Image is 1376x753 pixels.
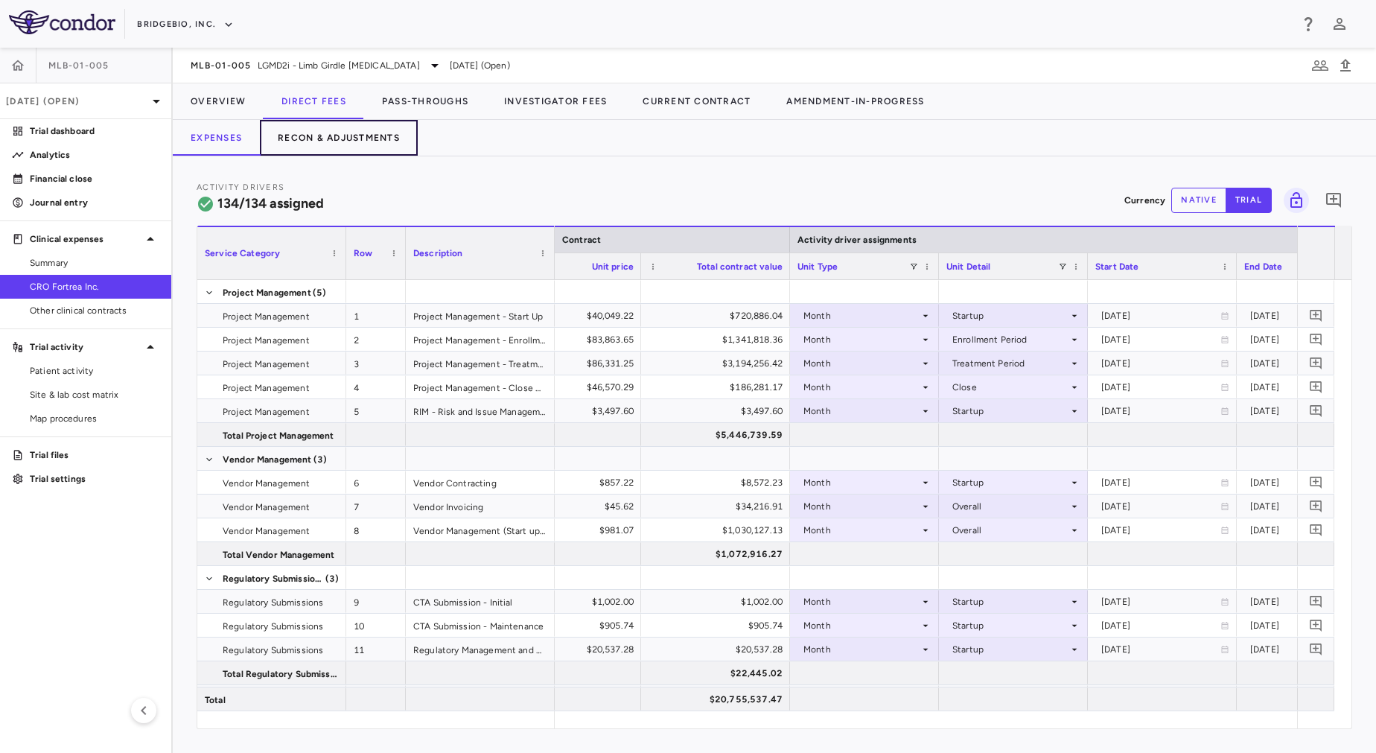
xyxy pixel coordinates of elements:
span: Map procedures [30,412,159,425]
span: Site Start Up [223,686,277,710]
div: 5 [346,399,406,422]
div: Vendor Invoicing [406,495,555,518]
div: Enrollment Period [952,328,1068,352]
div: 3 [346,352,406,375]
span: MLB-01-005 [191,60,252,72]
span: Regulatory Submissions [223,591,323,614]
div: Month [803,518,920,542]
div: 11 [346,638,406,661]
span: You do not have permission to lock or unlock grids [1278,188,1309,213]
div: Overall [952,495,1068,518]
button: Add comment [1306,329,1326,349]
button: Add comment [1321,188,1346,213]
div: Startup [952,399,1068,423]
button: Add comment [1306,472,1326,492]
div: Startup [952,638,1068,661]
div: $83,863.65 [506,328,634,352]
svg: Add comment [1309,499,1323,513]
div: 10 [346,614,406,637]
button: Add comment [1306,615,1326,635]
div: [DATE] [1101,375,1220,399]
button: Add comment [1306,401,1326,421]
div: $86,331.25 [506,352,634,375]
img: logo-full-SnFGN8VE.png [9,10,115,34]
div: Overall [952,518,1068,542]
p: Trial files [30,448,159,462]
div: Startup [952,304,1068,328]
div: $46,570.29 [506,375,634,399]
div: [DATE] [1250,590,1369,614]
button: Add comment [1306,520,1326,540]
span: Project Management [223,376,310,400]
div: [DATE] [1101,590,1220,614]
div: Month [803,495,920,518]
span: Unit Type [797,261,838,272]
div: 2 [346,328,406,351]
div: $1,341,818.36 [654,328,783,352]
div: $3,497.60 [506,399,634,423]
svg: Add comment [1309,475,1323,489]
span: Site & lab cost matrix [30,388,159,401]
span: Total [205,688,226,712]
div: $3,497.60 [654,399,783,423]
div: $45.62 [506,495,634,518]
span: Vendor Management [223,471,310,495]
div: $34,216.91 [654,495,783,518]
div: $720,886.04 [654,304,783,328]
span: Service Category [205,248,280,258]
div: [DATE] [1101,614,1220,638]
div: Project Management - Enrollment [406,328,555,351]
div: CTA Submission - Initial [406,590,555,613]
div: Month [803,614,920,638]
div: Month [803,471,920,495]
span: Contract [562,235,601,245]
button: Add comment [1306,353,1326,373]
div: $22,445.02 [654,661,783,685]
div: [DATE] [1250,352,1369,375]
p: Analytics [30,148,159,162]
button: Add comment [1306,496,1326,516]
div: 7 [346,495,406,518]
span: Unit Detail [946,261,991,272]
span: Description [413,248,463,258]
span: Activity driver assignments [797,235,917,245]
div: $8,572.23 [654,471,783,495]
div: $20,537.28 [506,638,634,661]
p: Trial settings [30,472,159,486]
div: Startup [952,614,1068,638]
span: Regulatory Submissions [223,567,324,591]
div: RIM - Risk and Issue Management [406,399,555,422]
div: Startup [952,590,1068,614]
div: $5,446,739.59 [654,423,783,447]
div: [DATE] [1250,399,1369,423]
div: $1,030,127.13 [654,518,783,542]
button: Add comment [1306,305,1326,325]
button: Amendment-In-Progress [768,83,942,119]
svg: Add comment [1309,380,1323,394]
button: Add comment [1306,639,1326,659]
div: Month [803,399,920,423]
span: Project Management [223,400,310,424]
div: $40,049.22 [506,304,634,328]
div: [DATE] [1250,614,1369,638]
div: $20,537.28 [654,638,783,661]
div: [DATE] [1250,375,1369,399]
div: Project Management - Treatment [406,352,555,375]
svg: Add comment [1309,332,1323,346]
div: [DATE] [1250,518,1369,542]
button: Expenses [173,120,260,156]
div: [DATE] [1250,304,1369,328]
div: Vendor Contracting [406,471,555,494]
span: Regulatory Submissions [223,638,323,662]
span: Project Management [223,281,311,305]
span: Total Regulatory Submissions [223,662,337,686]
p: Currency [1124,194,1165,207]
button: Current Contract [625,83,768,119]
div: Vendor Management (Start up to Close Out) [406,518,555,541]
div: [DATE] [1101,352,1220,375]
div: $1,002.00 [506,590,634,614]
span: Vendor Management [223,519,310,543]
span: MLB-01-005 [48,60,109,72]
div: Month [803,590,920,614]
div: [DATE] [1101,471,1220,495]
